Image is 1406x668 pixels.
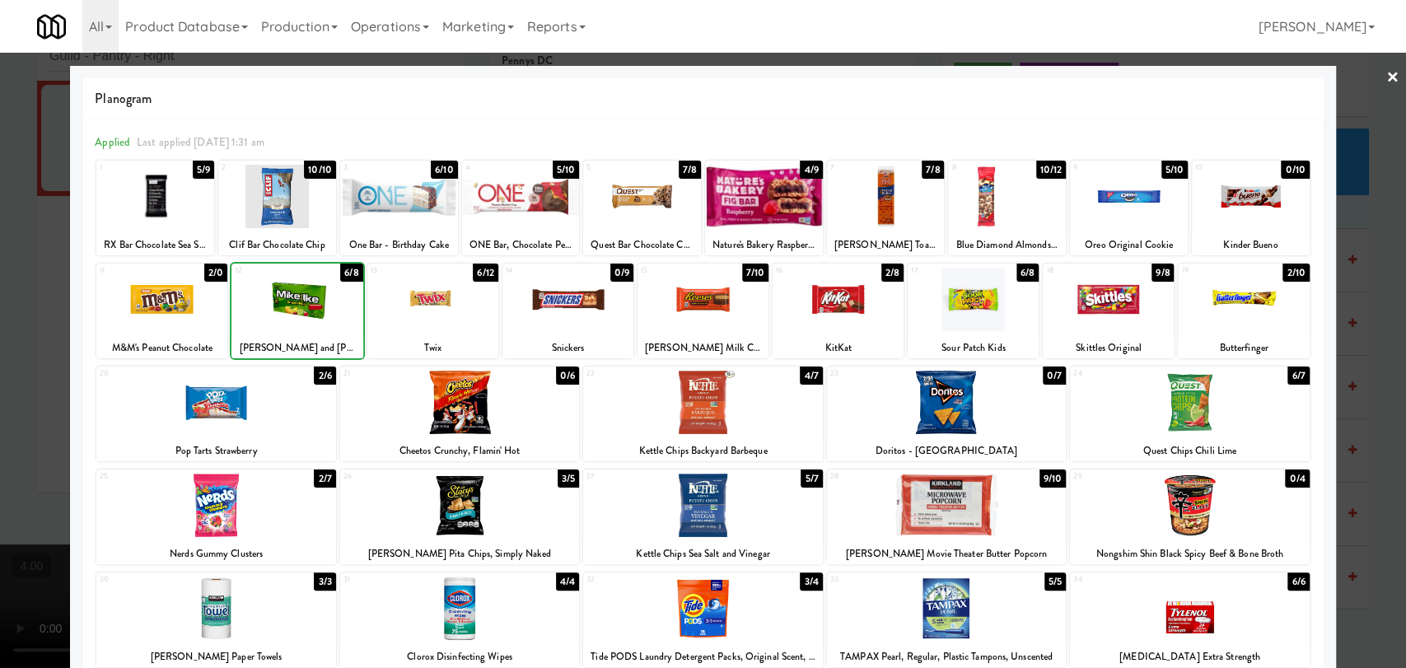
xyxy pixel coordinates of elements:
[314,572,335,591] div: 3/3
[586,441,820,461] div: Kettle Chips Backyard Barbeque
[829,544,1063,564] div: [PERSON_NAME] Movie Theater Butter Popcorn
[679,161,701,179] div: 7/8
[99,544,333,564] div: Nerds Gummy Clusters
[556,572,579,591] div: 4/4
[37,12,66,41] img: Micromart
[830,367,946,381] div: 23
[708,235,820,255] div: Nature's Bakery Raspberry Fig Bar
[473,264,497,282] div: 6/12
[431,161,457,179] div: 6/10
[948,161,1066,255] div: 810/12Blue Diamond Almonds Smokehouse
[343,367,460,381] div: 21
[829,647,1063,667] div: TAMPAX Pearl, Regular, Plastic Tampons, Unscented
[1285,469,1309,488] div: 0/4
[553,161,579,179] div: 5/10
[1070,235,1188,255] div: Oreo Original Cookie
[1070,469,1309,564] div: 290/4Nongshim Shin Black Spicy Beef & Bone Broth
[583,367,822,461] div: 224/7Kettle Chips Backyard Barbeque
[343,572,460,586] div: 31
[96,161,214,255] div: 15/9RX Bar Chocolate Sea Salt
[586,469,703,483] div: 27
[96,544,335,564] div: Nerds Gummy Clusters
[1073,572,1189,586] div: 34
[951,161,1007,175] div: 8
[800,572,822,591] div: 3/4
[827,647,1066,667] div: TAMPAX Pearl, Regular, Plastic Tampons, Unscented
[610,264,633,282] div: 0/9
[881,264,904,282] div: 2/8
[951,235,1063,255] div: Blue Diamond Almonds Smokehouse
[1192,161,1310,255] div: 100/10Kinder Bueno
[100,264,162,278] div: 11
[343,469,460,483] div: 26
[96,441,335,461] div: Pop Tarts Strawberry
[1072,441,1306,461] div: Quest Chips Chili Lime
[231,338,362,358] div: [PERSON_NAME] and [PERSON_NAME] Original
[1070,544,1309,564] div: Nongshim Shin Black Spicy Beef & Bone Broth
[343,441,577,461] div: Cheetos Crunchy, Flamin' Hot
[1287,572,1309,591] div: 6/6
[99,441,333,461] div: Pop Tarts Strawberry
[340,469,579,564] div: 263/5[PERSON_NAME] Pita Chips, Simply Naked
[586,367,703,381] div: 22
[586,544,820,564] div: Kettle Chips Sea Salt and Vinegar
[1281,161,1309,179] div: 0/10
[827,367,1066,461] div: 230/7Doritos - [GEOGRAPHIC_DATA]
[1070,647,1309,667] div: [MEDICAL_DATA] Extra Strength
[827,235,945,255] div: [PERSON_NAME] Toast Chee Peanut Butter
[1046,264,1109,278] div: 18
[829,235,942,255] div: [PERSON_NAME] Toast Chee Peanut Butter
[1151,264,1174,282] div: 9/8
[1161,161,1188,179] div: 5/10
[95,134,130,150] span: Applied
[371,264,433,278] div: 13
[1195,161,1250,175] div: 10
[556,367,579,385] div: 0/6
[583,544,822,564] div: Kettle Chips Sea Salt and Vinegar
[1178,264,1309,358] div: 192/10Butterfinger
[502,264,633,358] div: 140/9Snickers
[340,544,579,564] div: [PERSON_NAME] Pita Chips, Simply Naked
[505,338,631,358] div: Snickers
[100,367,216,381] div: 20
[218,161,336,255] div: 210/10Clif Bar Chocolate Chip
[340,161,458,255] div: 36/10One Bar - Birthday Cake
[100,572,216,586] div: 30
[502,338,633,358] div: Snickers
[193,161,214,179] div: 5/9
[96,264,227,358] div: 112/0M&M's Peanut Chocolate
[1070,572,1309,667] div: 346/6[MEDICAL_DATA] Extra Strength
[583,441,822,461] div: Kettle Chips Backyard Barbeque
[1016,264,1039,282] div: 6/8
[827,572,1066,667] div: 335/5TAMPAX Pearl, Regular, Plastic Tampons, Unscented
[830,572,946,586] div: 33
[705,161,823,255] div: 64/9Nature's Bakery Raspberry Fig Bar
[99,235,212,255] div: RX Bar Chocolate Sea Salt
[773,264,904,358] div: 162/8KitKat
[100,161,155,175] div: 1
[1070,367,1309,461] div: 246/7Quest Chips Chili Lime
[340,572,579,667] div: 314/4Clorox Disinfecting Wipes
[586,572,703,586] div: 32
[638,264,768,358] div: 157/10[PERSON_NAME] Milk Chocolate Peanut Butter
[304,161,336,179] div: 10/10
[911,264,974,278] div: 17
[367,264,498,358] div: 136/12Twix
[827,161,945,255] div: 77/8[PERSON_NAME] Toast Chee Peanut Butter
[1045,338,1171,358] div: Skittles Original
[314,469,335,488] div: 2/7
[506,264,568,278] div: 14
[1194,235,1307,255] div: Kinder Bueno
[1178,338,1309,358] div: Butterfinger
[221,235,334,255] div: Clif Bar Chocolate Chip
[1386,53,1399,104] a: ×
[234,338,360,358] div: [PERSON_NAME] and [PERSON_NAME] Original
[218,235,336,255] div: Clif Bar Chocolate Chip
[1072,544,1306,564] div: Nongshim Shin Black Spicy Beef & Bone Broth
[583,235,701,255] div: Quest Bar Chocolate Chip Cookie Dough
[99,338,225,358] div: M&M's Peanut Chocolate
[231,264,362,358] div: 126/8[PERSON_NAME] and [PERSON_NAME] Original
[367,338,498,358] div: Twix
[96,235,214,255] div: RX Bar Chocolate Sea Salt
[465,235,577,255] div: ONE Bar, Chocolate Peanut Butter Cup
